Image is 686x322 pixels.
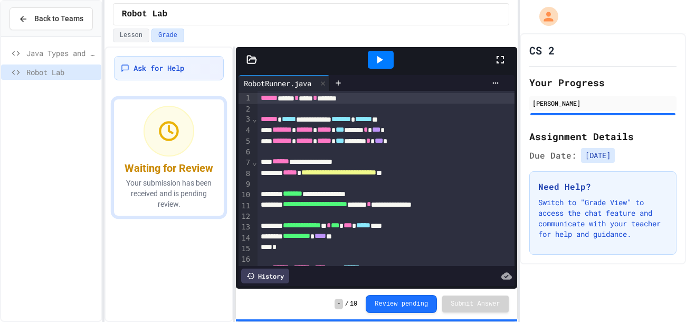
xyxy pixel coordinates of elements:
button: Submit Answer [442,296,509,312]
span: Submit Answer [451,300,500,308]
div: 3 [239,114,252,125]
div: 10 [239,190,252,201]
button: Grade [151,29,184,42]
span: Fold line [252,265,257,274]
div: 17 [239,265,252,276]
span: Ask for Help [134,63,184,73]
div: RobotRunner.java [239,75,330,91]
span: Due Date: [529,149,577,162]
button: Back to Teams [9,7,93,30]
p: Your submission has been received and is pending review. [120,178,218,209]
div: 12 [239,211,252,222]
div: 4 [239,125,252,136]
h2: Your Progress [529,75,677,90]
div: History [241,269,289,283]
h1: CS 2 [529,43,555,58]
span: Java Types and Methods review [26,48,97,59]
button: Lesson [113,29,149,42]
h3: Need Help? [538,180,668,193]
span: Fold line [252,158,257,167]
h2: Assignment Details [529,129,677,144]
button: Review pending [366,295,437,313]
span: [DATE] [581,148,615,163]
div: 2 [239,104,252,115]
span: - [335,299,342,309]
div: Waiting for Review [125,161,213,176]
span: Fold line [252,115,257,123]
span: / [345,300,349,308]
div: RobotRunner.java [239,78,317,89]
iframe: chat widget [642,280,675,311]
div: 9 [239,179,252,190]
div: 16 [239,254,252,265]
iframe: chat widget [598,234,675,279]
div: 8 [239,169,252,180]
span: 10 [350,300,357,308]
span: Robot Lab [26,67,97,78]
div: My Account [528,4,561,29]
div: 13 [239,222,252,233]
span: Robot Lab [122,8,167,21]
div: 6 [239,147,252,158]
div: 1 [239,93,252,104]
p: Switch to "Grade View" to access the chat feature and communicate with your teacher for help and ... [538,197,668,240]
div: [PERSON_NAME] [532,98,673,108]
div: 5 [239,136,252,148]
div: 7 [239,158,252,169]
div: 15 [239,244,252,254]
div: 14 [239,233,252,244]
span: Back to Teams [34,13,83,24]
div: 11 [239,201,252,212]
